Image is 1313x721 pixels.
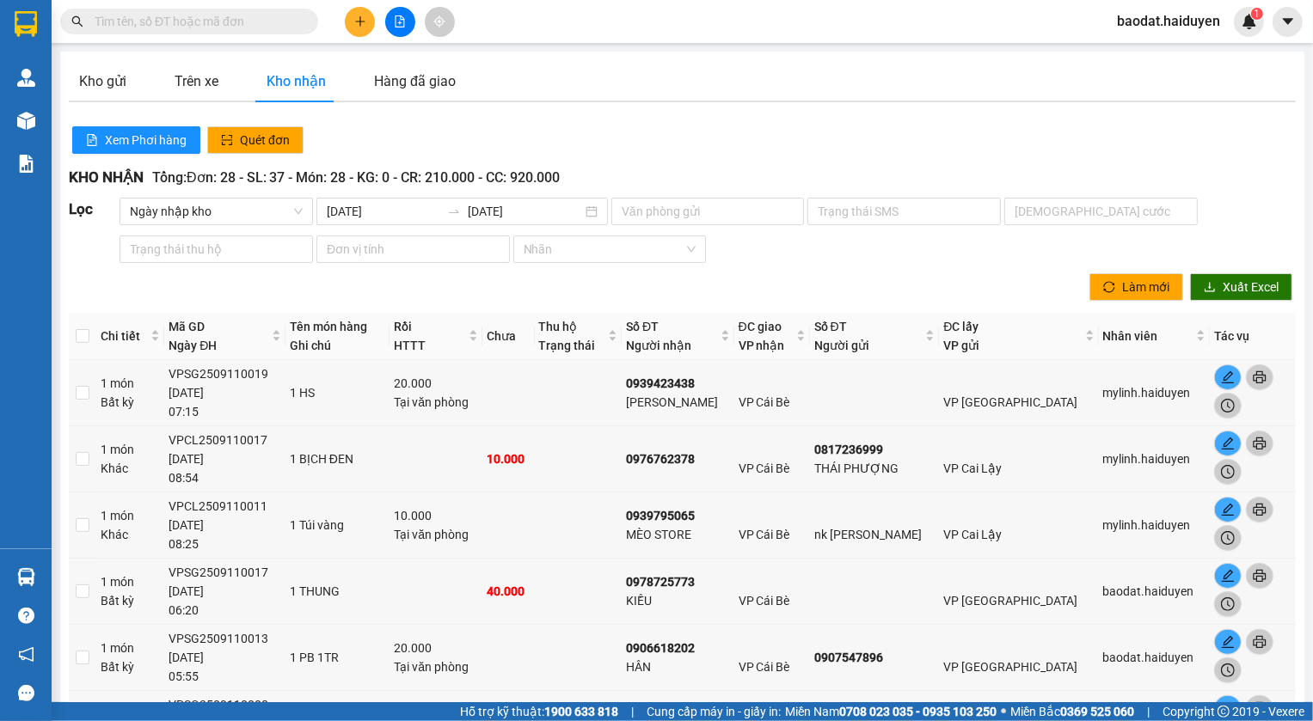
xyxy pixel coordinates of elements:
div: 1 món [101,506,160,544]
button: printer [1246,629,1273,655]
div: Chưa [487,327,530,345]
td: mylinh.haiduyen [1099,492,1211,559]
button: edit [1214,629,1242,655]
span: 08:54 [169,471,199,485]
span: download [1204,281,1216,295]
span: Trạng thái [539,339,596,352]
b: 0976762378 [626,452,695,466]
div: VPCL2509110017 [169,431,281,449]
strong: 0708 023 035 - 0935 103 250 [839,705,997,718]
span: | [631,702,634,721]
span: VP Cái Bè [739,395,790,409]
div: VPCL2509110011 [169,497,281,516]
div: Trên xe [175,70,218,92]
button: printer [1246,497,1273,522]
div: 1 món [101,572,160,610]
button: edit [1214,431,1242,456]
span: 05:55 [169,669,199,683]
button: clock-circle [1214,657,1242,683]
div: 1 món [101,639,160,676]
span: | [1147,702,1150,721]
span: aim [433,15,445,27]
span: Miền Nam [785,702,997,721]
span: printer [1247,437,1273,450]
span: Mã GD [169,320,205,333]
span: clock-circle [1215,531,1241,545]
span: 06:20 [169,603,199,617]
span: edit [1215,503,1241,516]
span: Tại văn phòng [394,528,469,541]
button: file-textXem Phơi hàng [72,126,200,154]
b: 0907547896 [814,651,883,664]
span: message [18,685,34,701]
span: Làm mới [1122,278,1169,296]
span: 10.000 [487,452,525,466]
span: Bất kỳ [101,660,134,674]
span: [DATE] [169,651,204,664]
span: VP Cai Lậy [943,461,1002,475]
span: 1 Túi vàng [290,518,344,532]
span: Số ĐT [626,320,659,333]
span: Ngày nhập kho [130,199,303,224]
span: Tại văn phòng [394,395,469,409]
span: ĐC giao [739,320,782,333]
span: VP gửi [943,339,979,352]
span: sync [1103,281,1115,295]
button: edit [1214,695,1242,721]
div: Kho gửi [79,70,126,92]
span: KHO NHẬN [69,168,144,186]
span: Lọc [69,200,93,217]
div: 1 món [101,440,160,478]
span: printer [1247,503,1273,516]
span: 1 THUNG [290,584,340,598]
th: Tác vụ [1210,313,1296,360]
span: caret-down [1280,14,1296,29]
button: downloadXuất Excel [1190,273,1292,301]
input: Tìm tên, số ĐT hoặc mã đơn [95,12,298,31]
img: warehouse-icon [17,69,35,87]
span: [DATE] [169,452,204,466]
input: Ngày kết thúc [468,202,581,221]
div: VPSG2509110008 [169,695,281,714]
td: mylinh.haiduyen [1099,426,1211,492]
button: clock-circle [1214,459,1242,485]
span: edit [1215,701,1241,715]
span: 20.000 [394,641,432,655]
span: Chi tiết [101,327,147,345]
span: 1 HS [290,386,315,400]
div: VPSG2509110019 [169,364,281,383]
div: Tên món hàng Ghi chú [290,317,386,355]
strong: 1900 633 818 [544,705,618,718]
span: Xem Phơi hàng [105,131,187,150]
button: aim [425,7,455,37]
span: [DATE] [169,386,204,400]
span: VP Cái Bè [739,461,790,475]
span: Nhân viên [1103,327,1193,345]
button: syncLàm mới [1089,273,1183,301]
span: question-circle [18,608,34,624]
span: VP [GEOGRAPHIC_DATA] [943,660,1077,674]
span: scan [221,134,233,148]
span: clock-circle [1215,399,1241,412]
div: Hàng đã giao [374,70,456,92]
b: 0817236999 [814,443,883,456]
span: Khác [101,461,128,475]
span: Cung cấp máy in - giấy in: [647,702,781,721]
img: warehouse-icon [17,112,35,130]
span: baodat.haiduyen [1103,10,1234,32]
span: 08:25 [169,537,199,551]
span: printer [1247,370,1273,384]
div: Kho nhận [267,70,326,92]
span: clock-circle [1215,597,1241,611]
span: printer [1247,569,1273,583]
span: ĐC lấy [943,320,979,333]
button: caret-down [1273,7,1303,37]
span: clock-circle [1215,663,1241,677]
b: 0939423438 [626,376,695,390]
span: edit [1215,635,1241,649]
button: scanQuét đơn [207,126,304,154]
span: Thu hộ [539,320,578,333]
button: clock-circle [1214,393,1242,419]
b: 0939795065 [626,509,695,522]
span: Miền Bắc [1010,702,1134,721]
